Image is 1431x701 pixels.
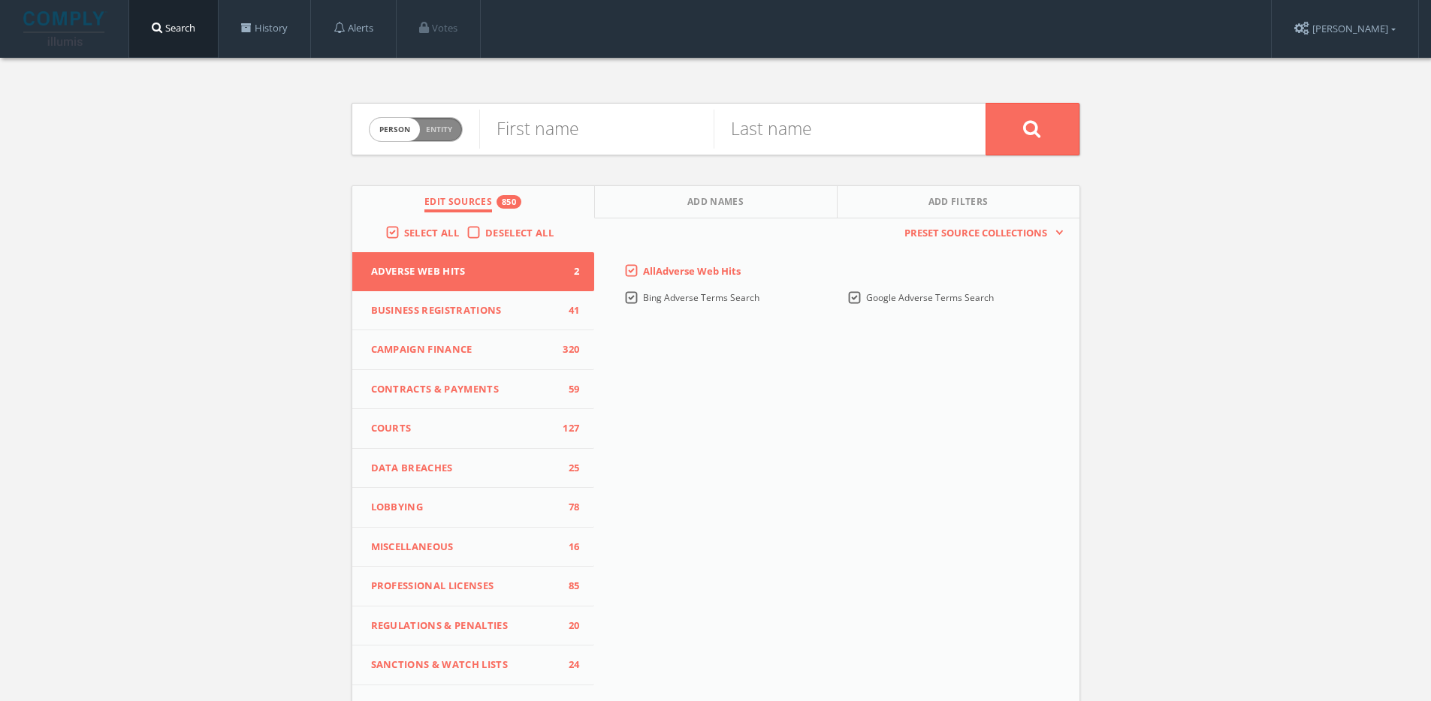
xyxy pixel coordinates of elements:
[371,500,557,515] span: Lobbying
[352,370,595,410] button: Contracts & Payments59
[557,618,579,633] span: 20
[557,540,579,555] span: 16
[371,382,557,397] span: Contracts & Payments
[687,195,744,212] span: Add Names
[866,291,994,304] span: Google Adverse Terms Search
[352,252,595,291] button: Adverse Web Hits2
[404,226,459,239] span: Select All
[643,291,759,304] span: Bing Adverse Terms Search
[352,409,595,449] button: Courts127
[557,421,579,436] span: 127
[371,579,557,594] span: Professional Licenses
[928,195,989,212] span: Add Filters
[352,567,595,606] button: Professional Licenses85
[557,657,579,672] span: 24
[371,342,557,357] span: Campaign Finance
[371,618,557,633] span: Regulations & Penalties
[352,330,595,370] button: Campaign Finance320
[371,540,557,555] span: Miscellaneous
[352,528,595,567] button: Miscellaneous16
[557,382,579,397] span: 59
[352,291,595,331] button: Business Registrations41
[643,264,741,278] span: All Adverse Web Hits
[497,195,521,209] div: 850
[352,488,595,528] button: Lobbying78
[371,461,557,476] span: Data Breaches
[595,186,838,218] button: Add Names
[371,657,557,672] span: Sanctions & Watch Lists
[352,186,595,218] button: Edit Sources850
[352,606,595,646] button: Regulations & Penalties20
[371,421,557,436] span: Courts
[557,500,579,515] span: 78
[352,449,595,489] button: Data Breaches25
[485,226,554,239] span: Deselect All
[426,124,452,135] span: Entity
[557,342,579,357] span: 320
[424,195,492,212] span: Edit Sources
[557,579,579,594] span: 85
[23,11,107,46] img: illumis
[370,118,420,141] span: person
[557,461,579,476] span: 25
[897,226,1064,241] button: Preset Source Collections
[352,645,595,685] button: Sanctions & Watch Lists24
[371,303,557,318] span: Business Registrations
[371,264,557,279] span: Adverse Web Hits
[838,186,1079,218] button: Add Filters
[557,264,579,279] span: 2
[897,226,1055,241] span: Preset Source Collections
[557,303,579,318] span: 41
